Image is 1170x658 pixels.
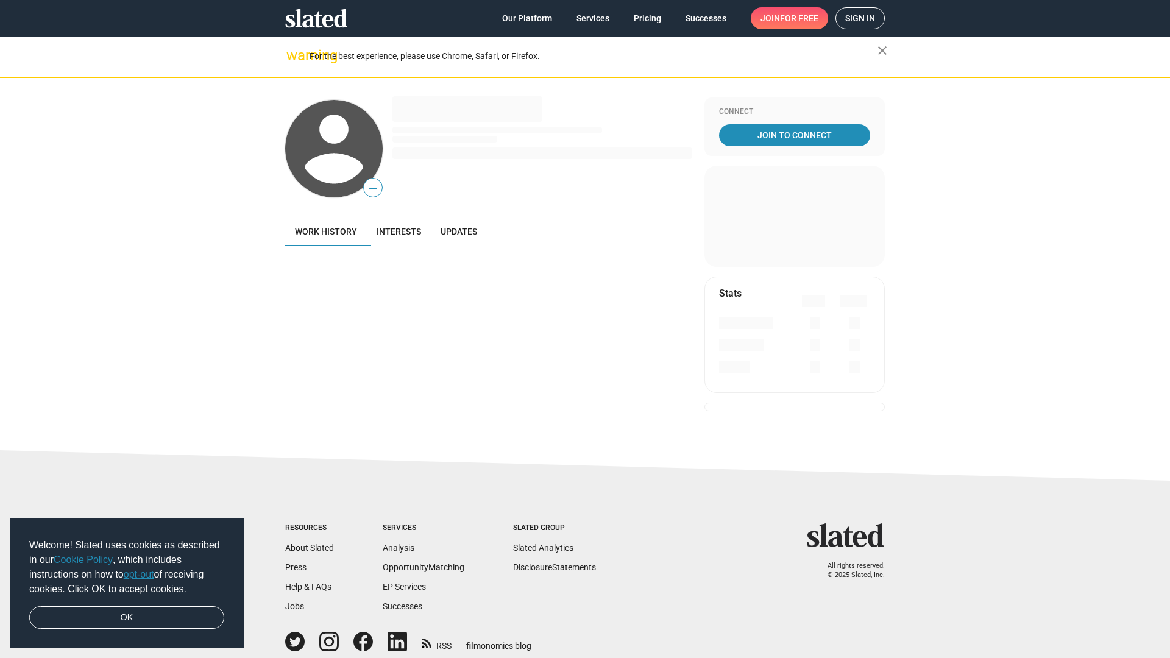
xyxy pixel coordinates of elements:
[383,582,426,592] a: EP Services
[285,543,334,553] a: About Slated
[502,7,552,29] span: Our Platform
[285,217,367,246] a: Work history
[124,569,154,579] a: opt-out
[310,48,877,65] div: For the best experience, please use Chrome, Safari, or Firefox.
[422,633,452,652] a: RSS
[295,227,357,236] span: Work history
[54,554,113,565] a: Cookie Policy
[875,43,890,58] mat-icon: close
[492,7,562,29] a: Our Platform
[780,7,818,29] span: for free
[576,7,609,29] span: Services
[285,601,304,611] a: Jobs
[719,287,742,300] mat-card-title: Stats
[377,227,421,236] span: Interests
[466,631,531,652] a: filmonomics blog
[835,7,885,29] a: Sign in
[751,7,828,29] a: Joinfor free
[719,107,870,117] div: Connect
[845,8,875,29] span: Sign in
[719,124,870,146] a: Join To Connect
[466,641,481,651] span: film
[441,227,477,236] span: Updates
[285,582,331,592] a: Help & FAQs
[676,7,736,29] a: Successes
[367,217,431,246] a: Interests
[634,7,661,29] span: Pricing
[383,601,422,611] a: Successes
[431,217,487,246] a: Updates
[815,562,885,579] p: All rights reserved. © 2025 Slated, Inc.
[364,180,382,196] span: —
[624,7,671,29] a: Pricing
[513,543,573,553] a: Slated Analytics
[513,523,596,533] div: Slated Group
[513,562,596,572] a: DisclosureStatements
[567,7,619,29] a: Services
[285,523,334,533] div: Resources
[383,562,464,572] a: OpportunityMatching
[29,606,224,629] a: dismiss cookie message
[29,538,224,596] span: Welcome! Slated uses cookies as described in our , which includes instructions on how to of recei...
[721,124,868,146] span: Join To Connect
[10,518,244,649] div: cookieconsent
[286,48,301,63] mat-icon: warning
[383,543,414,553] a: Analysis
[686,7,726,29] span: Successes
[383,523,464,533] div: Services
[760,7,818,29] span: Join
[285,562,307,572] a: Press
